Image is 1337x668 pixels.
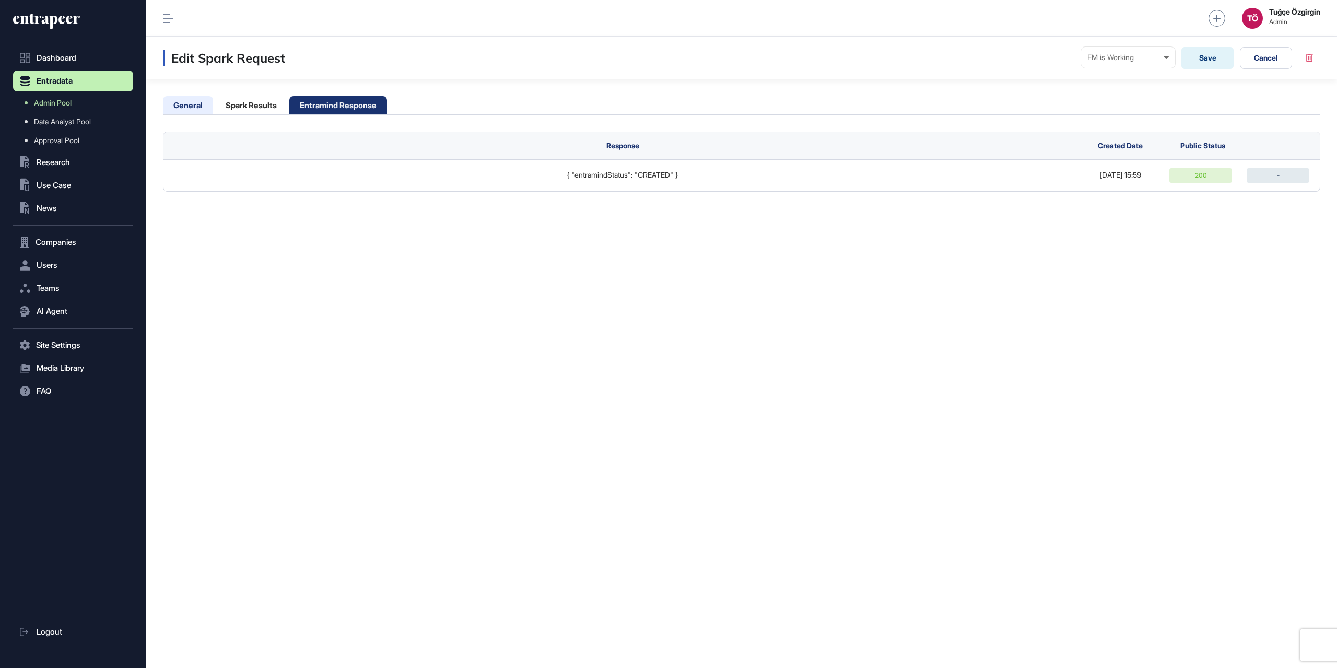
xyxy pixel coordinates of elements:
[37,284,60,292] span: Teams
[1169,168,1232,183] div: 200
[13,175,133,196] button: Use Case
[215,96,287,114] li: Spark Results
[13,198,133,219] button: News
[34,136,79,145] span: Approval Pool
[1269,8,1320,16] strong: Tuğçe Özgirgin
[13,335,133,356] button: Site Settings
[1247,168,1309,183] div: -
[1269,18,1320,26] span: Admin
[34,99,72,107] span: Admin Pool
[18,131,133,150] a: Approval Pool
[13,358,133,379] button: Media Library
[37,261,57,269] span: Users
[1242,8,1263,29] button: TÖ
[174,171,1071,179] div: { "entramindStatus": "CREATED" }
[37,54,76,62] span: Dashboard
[37,628,62,636] span: Logout
[13,232,133,253] button: Companies
[13,255,133,276] button: Users
[37,181,71,190] span: Use Case
[37,77,73,85] span: Entradata
[606,141,639,150] span: Response
[36,238,76,247] span: Companies
[13,48,133,68] a: Dashboard
[37,364,84,372] span: Media Library
[37,387,51,395] span: FAQ
[13,278,133,299] button: Teams
[1240,47,1292,69] button: Cancel
[18,93,133,112] a: Admin Pool
[34,118,91,126] span: Data Analyst Pool
[1082,171,1159,179] div: [DATE] 15:59
[289,96,387,114] li: Entramind Response
[1181,47,1234,69] button: Save
[13,71,133,91] button: Entradata
[13,381,133,402] button: FAQ
[1180,141,1225,150] span: Public Status
[37,158,70,167] span: Research
[13,301,133,322] button: AI Agent
[1098,141,1143,150] span: Created Date
[37,307,67,315] span: AI Agent
[18,112,133,131] a: Data Analyst Pool
[163,96,213,114] li: General
[37,204,57,213] span: News
[13,622,133,642] a: Logout
[163,50,285,66] h3: Edit Spark Request
[13,152,133,173] button: Research
[36,341,80,349] span: Site Settings
[1087,53,1169,62] div: EM is Working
